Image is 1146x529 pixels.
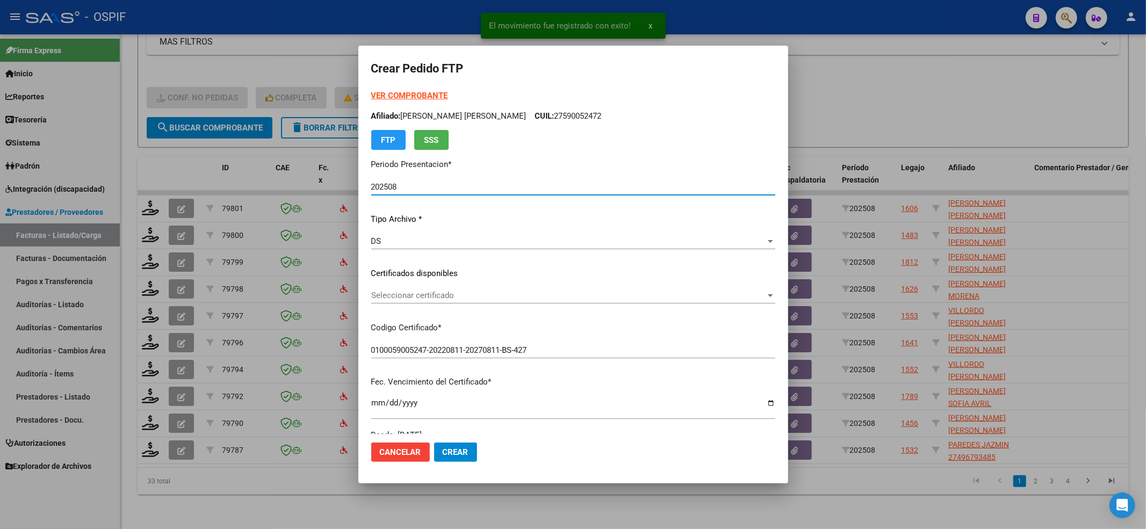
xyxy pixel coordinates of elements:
span: Crear [443,447,469,457]
span: FTP [381,135,395,145]
button: Crear [434,443,477,462]
p: [PERSON_NAME] [PERSON_NAME] 27590052472 [371,110,775,122]
div: Desde: [DATE] [371,429,775,441]
a: VER COMPROBANTE [371,91,448,100]
div: Open Intercom Messenger [1109,492,1135,518]
span: Seleccionar certificado [371,291,766,300]
span: DS [371,236,381,246]
button: SSS [414,130,449,150]
h2: Crear Pedido FTP [371,59,775,79]
p: Codigo Certificado [371,322,775,334]
span: Cancelar [380,447,421,457]
p: Certificados disponibles [371,267,775,280]
button: Cancelar [371,443,430,462]
span: SSS [424,135,438,145]
span: Afiliado: [371,111,401,121]
p: Tipo Archivo * [371,213,775,226]
p: Fec. Vencimiento del Certificado [371,376,775,388]
span: CUIL: [535,111,554,121]
button: FTP [371,130,406,150]
p: Periodo Presentacion [371,158,775,171]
